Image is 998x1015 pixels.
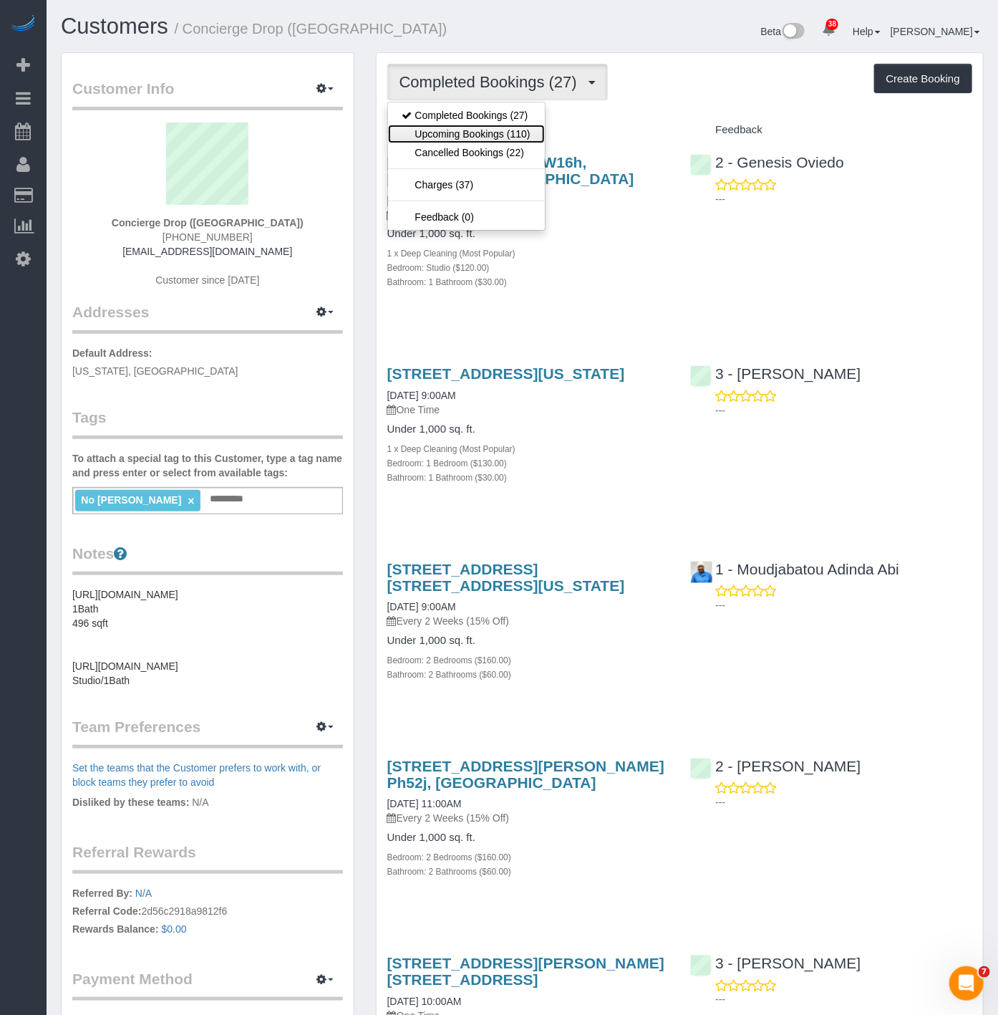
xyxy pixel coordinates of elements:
legend: Notes [72,543,343,575]
a: 38 [815,14,843,46]
span: [PHONE_NUMBER] [163,231,253,243]
img: 1 - Moudjabatou Adinda Abi [691,562,712,583]
small: Bedroom: 1 Bedroom ($130.00) [387,458,507,468]
small: Bathroom: 2 Bathrooms ($60.00) [387,670,511,680]
h4: Under 1,000 sq. ft. [387,635,669,647]
p: --- [715,992,972,1006]
a: Charges (37) [388,175,545,194]
a: 2 - [PERSON_NAME] [690,758,861,774]
a: Upcoming Bookings (110) [388,125,545,143]
a: $0.00 [162,923,187,935]
h4: Feedback [690,124,972,136]
a: Cancelled Bookings (22) [388,143,545,162]
span: No [PERSON_NAME] [81,494,181,506]
img: Automaid Logo [9,14,37,34]
a: [EMAIL_ADDRESS][DOMAIN_NAME] [122,246,292,257]
small: Bathroom: 1 Bathroom ($30.00) [387,473,507,483]
h4: Under 1,000 sq. ft. [387,832,669,844]
legend: Referral Rewards [72,842,343,874]
a: Set the teams that the Customer prefers to work with, or block teams they prefer to avoid [72,762,321,788]
a: Feedback (0) [388,208,545,226]
legend: Customer Info [72,78,343,110]
label: Referred By: [72,886,132,900]
a: × [188,495,194,507]
p: Every 2 Weeks (15% Off) [387,614,669,628]
a: [PERSON_NAME] [891,26,980,37]
pre: [URL][DOMAIN_NAME] 1Bath 496 sqft [URL][DOMAIN_NAME] Studio/1Bath [72,587,343,688]
p: --- [715,598,972,612]
a: 1 - Moudjabatou Adinda Abi [690,561,899,577]
h4: Under 1,000 sq. ft. [387,423,669,436]
span: 38 [826,19,838,30]
iframe: Intercom live chat [949,966,984,1001]
small: Bedroom: 2 Bedrooms ($160.00) [387,852,511,862]
label: To attach a special tag to this Customer, type a tag name and press enter or select from availabl... [72,451,343,480]
a: Customers [61,14,168,39]
p: --- [715,192,972,206]
a: Completed Bookings (27) [388,106,545,125]
button: Completed Bookings (27) [387,64,608,100]
a: 3 - [PERSON_NAME] [690,955,861,971]
a: [DATE] 9:00AM [387,601,456,612]
h4: Under 1,000 sq. ft. [387,228,669,240]
span: [US_STATE], [GEOGRAPHIC_DATA] [72,365,238,377]
p: 2d56c2918a9812f6 [72,886,343,940]
p: Every 2 Weeks (15% Off) [387,811,669,825]
label: Referral Code: [72,904,141,918]
a: [DATE] 11:00AM [387,798,462,809]
button: Create Booking [874,64,972,94]
small: Bathroom: 1 Bathroom ($30.00) [387,277,507,287]
a: [DATE] 9:00AM [387,390,456,401]
label: Default Address: [72,346,152,360]
a: [DATE] 10:00AM [387,996,462,1007]
legend: Tags [72,407,343,439]
legend: Payment Method [72,968,343,1001]
span: Completed Bookings (27) [399,73,584,91]
a: Help [853,26,881,37]
small: Bedroom: 2 Bedrooms ($160.00) [387,655,511,665]
a: 2 - Genesis Oviedo [690,154,844,170]
legend: Team Preferences [72,716,343,749]
a: [STREET_ADDRESS][PERSON_NAME] Ph52j, [GEOGRAPHIC_DATA] [387,758,664,791]
img: New interface [781,23,805,42]
strong: Concierge Drop ([GEOGRAPHIC_DATA]) [112,217,304,229]
p: One Time [387,403,669,417]
span: 7 [979,966,990,978]
small: 1 x Deep Cleaning (Most Popular) [387,249,515,259]
a: [STREET_ADDRESS][US_STATE] [387,365,625,382]
a: [STREET_ADDRESS] [STREET_ADDRESS][US_STATE] [387,561,625,594]
p: --- [715,403,972,418]
small: 1 x Deep Cleaning (Most Popular) [387,444,515,454]
label: Disliked by these teams: [72,795,189,809]
small: Bedroom: Studio ($120.00) [387,263,490,273]
label: Rewards Balance: [72,922,159,936]
small: Bathroom: 2 Bathrooms ($60.00) [387,867,511,877]
a: Beta [761,26,805,37]
a: [STREET_ADDRESS][PERSON_NAME] [STREET_ADDRESS] [387,955,664,988]
a: N/A [135,887,152,899]
span: N/A [192,797,208,808]
span: Customer since [DATE] [155,274,259,286]
a: 3 - [PERSON_NAME] [690,365,861,382]
small: / Concierge Drop ([GEOGRAPHIC_DATA]) [175,21,447,37]
p: --- [715,795,972,809]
